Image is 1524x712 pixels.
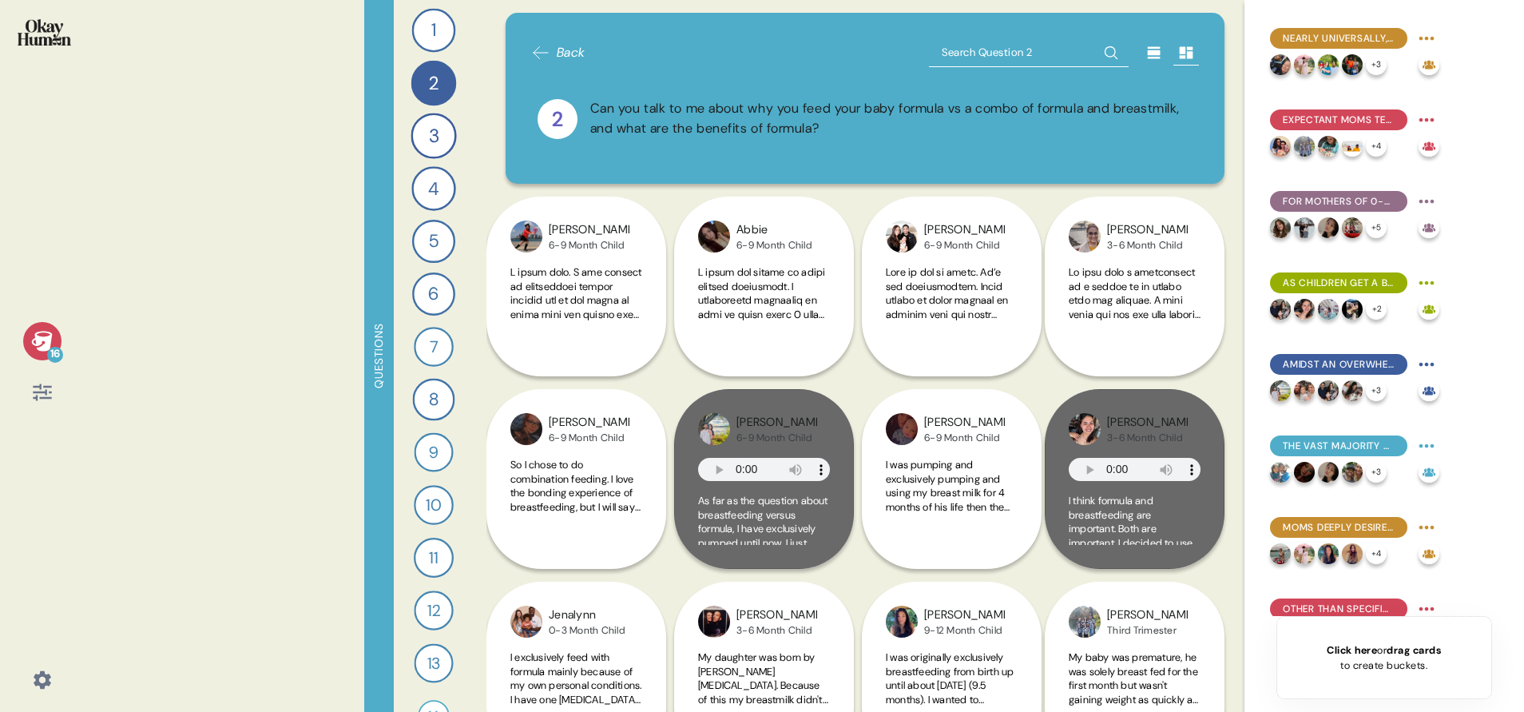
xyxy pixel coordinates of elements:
[1318,299,1339,320] img: profilepic_24289696410625862.jpg
[1318,462,1339,483] img: profilepic_23911488015176304.jpg
[698,606,730,638] img: profilepic_30725826547032050.jpg
[47,347,63,363] div: 16
[1294,543,1315,564] img: profilepic_24169639585989571.jpg
[1327,643,1377,657] span: Click here
[929,38,1129,67] input: Search Question 2
[414,327,454,367] div: 7
[1366,543,1387,564] div: + 4
[549,607,625,624] div: Jenalynn
[549,624,625,637] div: 0-3 Month Child
[414,643,453,682] div: 13
[1318,380,1339,401] img: profilepic_24076225635351631.jpg
[590,99,1193,139] div: Can you talk to me about why you feed your baby formula vs a combo of formula and breastmilk, and...
[886,221,918,253] img: profilepic_9987304958065071.jpg
[736,624,817,637] div: 3-6 Month Child
[1366,54,1387,75] div: + 3
[1342,380,1363,401] img: profilepic_24149260454682583.jpg
[1294,217,1315,238] img: profilepic_30440971285548465.jpg
[1069,221,1101,253] img: profilepic_24467568902835622.jpg
[924,221,1005,239] div: [PERSON_NAME]
[1342,217,1363,238] img: profilepic_24206345092330163.jpg
[1270,54,1291,75] img: profilepic_31353829374215986.jpg
[924,239,1005,252] div: 6-9 Month Child
[510,221,542,253] img: profilepic_24161086583510998.jpg
[1294,299,1315,320] img: profilepic_24433398056265134.jpg
[411,166,455,210] div: 4
[1318,543,1339,564] img: profilepic_23998246113203785.jpg
[538,99,577,139] div: 2
[1366,380,1387,401] div: + 3
[549,432,629,444] div: 6-9 Month Child
[1342,54,1363,75] img: profilepic_30539217832360669.jpg
[1107,239,1188,252] div: 3-6 Month Child
[557,43,585,62] span: Back
[510,413,542,445] img: profilepic_23977577938563039.jpg
[1294,136,1315,157] img: profilepic_24065768239753848.jpg
[412,220,455,263] div: 5
[1107,432,1188,444] div: 3-6 Month Child
[1366,136,1387,157] div: + 4
[736,414,817,432] div: [PERSON_NAME]
[1283,31,1395,46] span: Nearly universally, moms aspire to (near-)exclusive breastfeeding, with formula being a life raft...
[736,239,812,252] div: 6-9 Month Child
[1283,113,1395,127] span: Expectant moms tend to have the strongest belief in breastfeeding's superiority, which leads to i...
[414,538,454,578] div: 11
[1283,276,1395,290] span: As children get a bit older, the perceived "best start" gap between breast milk & formula shrinks...
[736,221,812,239] div: Abbie
[1294,54,1315,75] img: profilepic_24169639585989571.jpg
[736,607,817,624] div: [PERSON_NAME]
[1318,54,1339,75] img: profilepic_24021410207550195.jpg
[1342,462,1363,483] img: profilepic_9670080569759076.jpg
[414,591,453,630] div: 12
[1107,624,1188,637] div: Third Trimester
[1327,642,1441,673] div: or to create buckets.
[412,272,455,316] div: 6
[1107,221,1188,239] div: [PERSON_NAME]
[1342,136,1363,157] img: profilepic_25165664476355902.jpg
[1270,462,1291,483] img: profilepic_24291559867143526.jpg
[886,413,918,445] img: profilepic_24194316956867935.jpg
[924,432,1005,444] div: 6-9 Month Child
[924,607,1005,624] div: [PERSON_NAME]
[1270,136,1291,157] img: profilepic_24432463089680639.jpg
[1107,607,1188,624] div: [PERSON_NAME]
[414,432,453,471] div: 9
[736,432,817,444] div: 6-9 Month Child
[924,624,1005,637] div: 9-12 Month Child
[1342,299,1363,320] img: profilepic_10002627043168430.jpg
[1283,194,1395,209] span: For mothers of 0-3 month children, formula use is often a practical necessity, supported by the "...
[1283,357,1395,372] span: Amidst an overwhelming array of formula options, what's not in a formula is as crucial as what is.
[1270,543,1291,564] img: profilepic_23957990427199772.jpg
[698,413,730,445] img: profilepic_24066498406338658.jpg
[1270,380,1291,401] img: profilepic_24066498406338658.jpg
[1366,217,1387,238] div: + 5
[1294,462,1315,483] img: profilepic_9105085612949681.jpg
[1318,136,1339,157] img: profilepic_24135040742828521.jpg
[1283,520,1395,535] span: Moms deeply desire to feel confident in a go-to formula, but uncertainty and frustrating trial an...
[1318,217,1339,238] img: profilepic_23911488015176304.jpg
[698,221,730,253] img: profilepic_24076056148683697.jpg
[1069,413,1101,445] img: profilepic_24433398056265134.jpg
[1387,643,1441,657] span: drag cards
[414,485,454,525] div: 10
[411,61,457,106] div: 2
[510,606,542,638] img: profilepic_9731200886984576.jpg
[1342,543,1363,564] img: profilepic_10050006148381865.jpg
[1294,380,1315,401] img: profilepic_24686111907661355.jpg
[1283,602,1395,616] span: Other than specific tolerance issues, price & ingredient alignment are top switching motivators.
[1270,299,1291,320] img: profilepic_24076225635351631.jpg
[1270,217,1291,238] img: profilepic_24302597019365276.jpg
[924,414,1005,432] div: [PERSON_NAME]
[412,9,456,53] div: 1
[1366,299,1387,320] div: + 2
[1366,462,1387,483] div: + 3
[413,379,455,421] div: 8
[549,239,629,252] div: 6-9 Month Child
[549,221,629,239] div: [PERSON_NAME]
[1107,414,1188,432] div: [PERSON_NAME]
[1069,606,1101,638] img: profilepic_24065768239753848.jpg
[18,19,71,46] img: okayhuman.3b1b6348.png
[1283,439,1395,453] span: The vast majority of moms are unaware of MFGM, and suspicion was common even when we explained th...
[886,606,918,638] img: profilepic_23998246113203785.jpg
[411,113,456,158] div: 3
